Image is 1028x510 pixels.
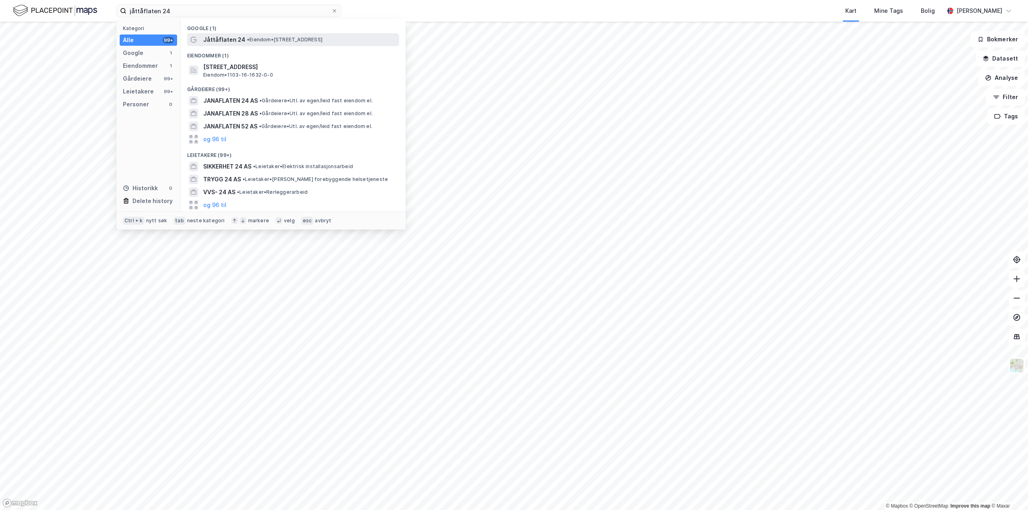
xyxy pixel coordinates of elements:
div: tab [173,217,186,225]
iframe: Chat Widget [988,471,1028,510]
button: og 96 til [203,134,226,144]
div: [PERSON_NAME] [957,6,1002,16]
div: Kart [845,6,857,16]
div: Gårdeiere [123,74,152,83]
div: avbryt [315,217,331,224]
a: OpenStreetMap [910,503,948,509]
button: Datasett [976,51,1025,67]
div: Gårdeiere (99+) [181,80,406,94]
span: • [243,176,245,182]
div: 99+ [163,75,174,82]
span: [STREET_ADDRESS] [203,62,396,72]
span: • [259,98,262,104]
img: Z [1009,358,1024,373]
div: 99+ [163,37,174,43]
div: Eiendommer (1) [181,46,406,61]
div: nytt søk [146,217,167,224]
button: Tags [987,108,1025,124]
a: Mapbox [886,503,908,509]
div: Kontrollprogram for chat [988,471,1028,510]
div: 0 [167,101,174,108]
button: Analyse [978,70,1025,86]
div: 1 [167,63,174,69]
a: Mapbox homepage [2,498,38,508]
div: Leietakere [123,87,154,96]
span: Leietaker • Rørleggerarbeid [237,189,308,195]
span: • [237,189,239,195]
span: • [259,110,262,116]
a: Improve this map [950,503,990,509]
span: Gårdeiere • Utl. av egen/leid fast eiendom el. [259,110,373,117]
div: Google [123,48,143,58]
span: Gårdeiere • Utl. av egen/leid fast eiendom el. [259,123,372,130]
span: Leietaker • Elektrisk installasjonsarbeid [253,163,353,170]
span: Gårdeiere • Utl. av egen/leid fast eiendom el. [259,98,373,104]
button: Filter [986,89,1025,105]
span: Leietaker • [PERSON_NAME] forebyggende helsetjeneste [243,176,388,183]
span: • [247,37,249,43]
div: 1 [167,50,174,56]
div: Leietakere (99+) [181,146,406,160]
span: TRYGG 24 AS [203,175,241,184]
span: • [259,123,261,129]
div: esc [301,217,314,225]
div: Alle [123,35,134,45]
button: og 96 til [203,200,226,210]
span: Jåttåflaten 24 [203,35,245,45]
div: Personer [123,100,149,109]
div: markere [248,217,269,224]
div: Mine Tags [874,6,903,16]
span: JANAFLATEN 28 AS [203,109,258,118]
div: Kategori [123,25,177,31]
span: SIKKERHET 24 AS [203,162,251,171]
img: logo.f888ab2527a4732fd821a326f86c7f29.svg [13,4,97,18]
div: 99+ [163,88,174,95]
span: JANAFLATEN 24 AS [203,96,258,106]
span: JANAFLATEN 52 AS [203,122,257,131]
div: velg [284,217,295,224]
div: Ctrl + k [123,217,145,225]
button: Bokmerker [971,31,1025,47]
div: Bolig [921,6,935,16]
span: Eiendom • [STREET_ADDRESS] [247,37,322,43]
div: neste kategori [187,217,225,224]
div: 0 [167,185,174,191]
div: Historikk [123,183,158,193]
input: Søk på adresse, matrikkel, gårdeiere, leietakere eller personer [126,5,331,17]
span: VVS- 24 AS [203,187,235,197]
div: Google (1) [181,19,406,33]
span: Eiendom • 1103-16-1632-0-0 [203,72,273,78]
span: • [253,163,255,169]
div: Eiendommer [123,61,158,71]
div: Delete history [133,196,173,206]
